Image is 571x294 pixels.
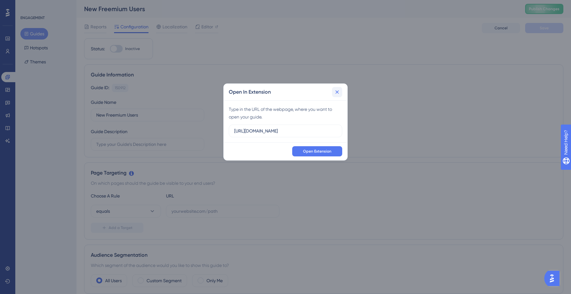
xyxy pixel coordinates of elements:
h2: Open In Extension [229,88,271,96]
span: Need Help? [15,2,40,9]
input: URL [234,127,337,134]
div: Type in the URL of the webpage, where you want to open your guide. [229,105,342,121]
span: Open Extension [303,149,331,154]
iframe: UserGuiding AI Assistant Launcher [544,269,563,288]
